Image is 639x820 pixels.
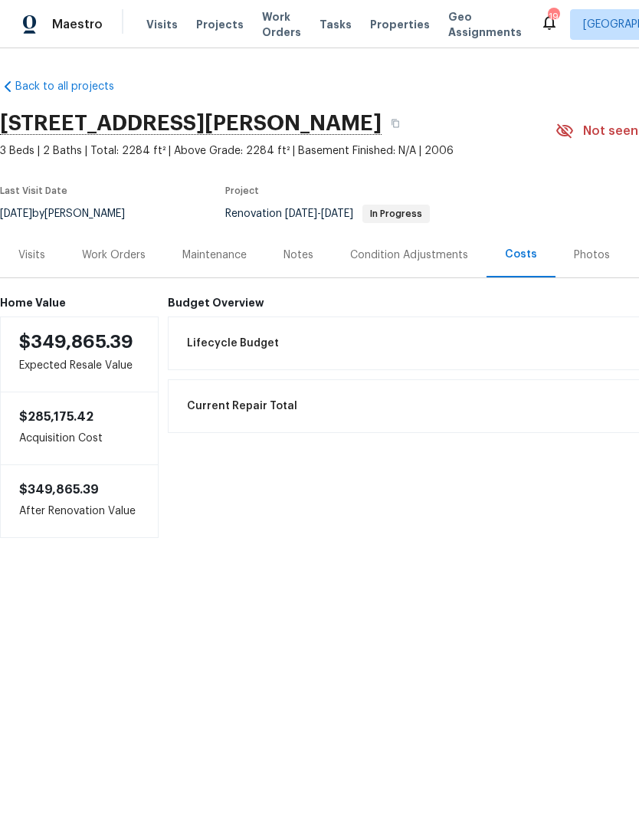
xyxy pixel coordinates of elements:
span: Properties [370,17,430,32]
span: $349,865.39 [19,484,99,496]
div: 19 [548,9,559,25]
div: Condition Adjustments [350,248,468,263]
span: [DATE] [321,208,353,219]
div: Notes [283,248,313,263]
div: Work Orders [82,248,146,263]
span: Maestro [52,17,103,32]
span: Tasks [319,19,352,30]
div: Photos [574,248,610,263]
span: $349,865.39 [19,333,133,351]
span: Visits [146,17,178,32]
span: In Progress [364,209,428,218]
button: Copy Address [382,110,409,137]
span: Lifecycle Budget [187,336,279,351]
div: Costs [505,247,537,262]
div: Maintenance [182,248,247,263]
div: Visits [18,248,45,263]
span: [DATE] [285,208,317,219]
span: - [285,208,353,219]
span: Renovation [225,208,430,219]
span: Work Orders [262,9,301,40]
span: $285,175.42 [19,411,93,423]
span: Projects [196,17,244,32]
span: Project [225,186,259,195]
span: Geo Assignments [448,9,522,40]
span: Current Repair Total [187,399,297,414]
